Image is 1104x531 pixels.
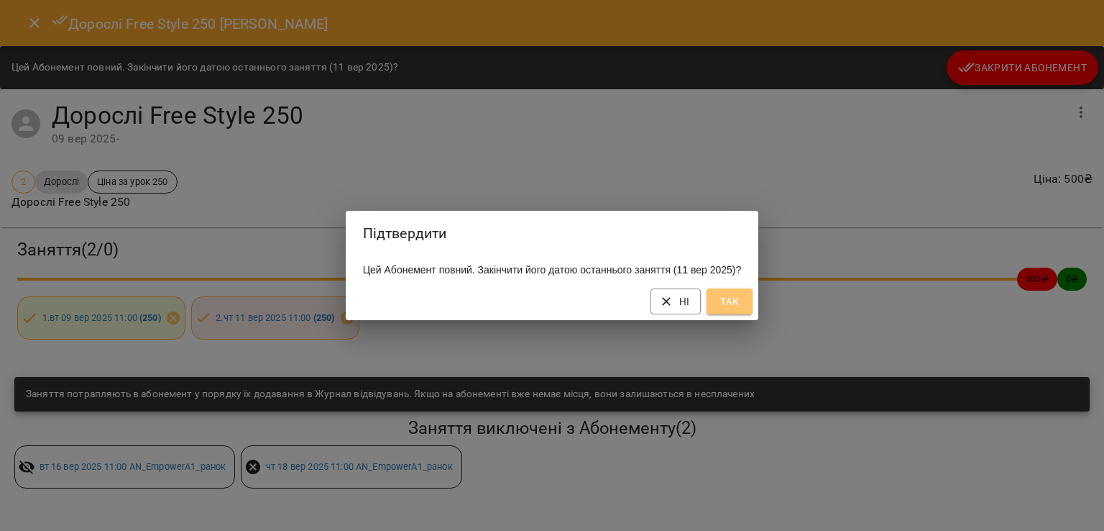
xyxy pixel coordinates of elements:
[650,289,701,314] button: Ні
[346,257,759,283] div: Цей Абонемент повний. Закінчити його датою останнього заняття (11 вер 2025)?
[363,222,742,245] h2: Підтвердити
[707,289,753,314] button: Так
[718,293,741,310] span: Так
[662,293,690,310] span: Ні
